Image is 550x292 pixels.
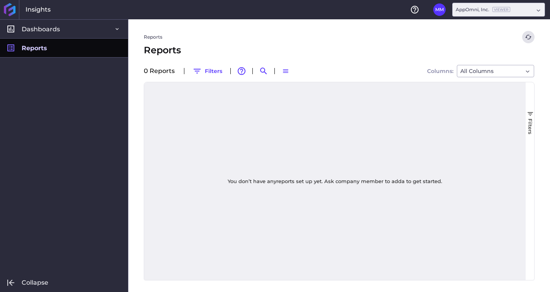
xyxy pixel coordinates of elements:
[443,88,475,95] span: Created By
[144,43,181,57] span: Reports
[456,6,510,13] div: AppOmni, Inc.
[527,119,533,134] span: Filters
[250,88,273,95] span: Created
[144,34,162,41] a: Reports
[460,66,494,76] span: All Columns
[452,3,545,17] div: Dropdown select
[257,65,270,77] button: Search by
[433,3,446,16] button: User Menu
[22,278,48,287] span: Collapse
[457,65,534,77] div: Dropdown select
[427,68,453,74] span: Columns:
[218,169,451,194] div: You don’t have any report s set up yet. Ask company member to add a to get started.
[22,44,47,52] span: Reports
[409,3,421,16] button: Help
[22,25,60,33] span: Dashboards
[492,7,510,12] ins: Viewer
[153,88,191,95] span: Report Name
[347,88,385,95] span: Last Updated
[522,31,535,43] button: Refresh
[189,65,226,77] button: Filters
[144,68,179,74] div: 0 Report s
